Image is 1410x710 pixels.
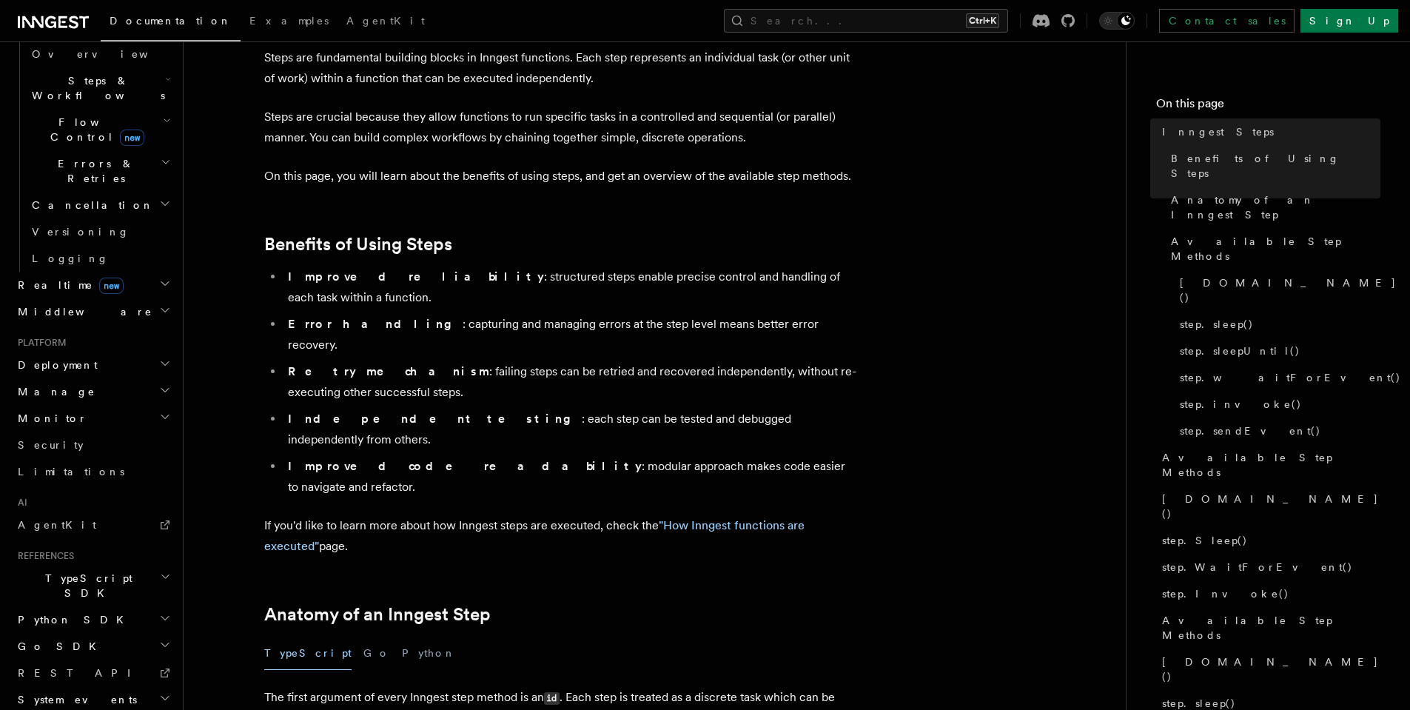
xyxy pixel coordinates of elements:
[402,637,456,670] button: Python
[1156,444,1380,486] a: Available Step Methods
[283,456,856,498] li: : modular approach makes code easier to navigate and refactor.
[288,364,489,378] strong: Retry mechanism
[264,166,856,187] p: On this page, you will learn about the benefits of using steps, and get an overview of the availa...
[1162,450,1380,480] span: Available Step Methods
[18,667,144,679] span: REST API
[264,47,856,89] p: Steps are fundamental building blocks in Inngest functions. Each step represents an individual ta...
[32,226,130,238] span: Versioning
[966,13,999,28] kbd: Ctrl+K
[1156,486,1380,527] a: [DOMAIN_NAME]()
[12,405,174,432] button: Monitor
[241,4,338,40] a: Examples
[26,150,174,192] button: Errors & Retries
[1156,527,1380,554] a: step.Sleep()
[26,41,174,67] a: Overview
[12,606,174,633] button: Python SDK
[1156,95,1380,118] h4: On this page
[12,298,174,325] button: Middleware
[1156,607,1380,649] a: Available Step Methods
[120,130,144,146] span: new
[264,234,452,255] a: Benefits of Using Steps
[99,278,124,294] span: new
[283,267,856,308] li: : structured steps enable precise control and handling of each task within a function.
[363,637,390,670] button: Go
[12,384,95,399] span: Manage
[12,550,74,562] span: References
[18,519,96,531] span: AgentKit
[26,156,161,186] span: Errors & Retries
[288,412,582,426] strong: Independent testing
[1171,151,1380,181] span: Benefits of Using Steps
[1162,492,1380,521] span: [DOMAIN_NAME]()
[32,252,109,264] span: Logging
[1180,275,1397,305] span: [DOMAIN_NAME]()
[12,565,174,606] button: TypeScript SDK
[18,466,124,478] span: Limitations
[1174,338,1380,364] a: step.sleepUntil()
[1180,423,1321,438] span: step.sendEvent()
[338,4,434,40] a: AgentKit
[1156,118,1380,145] a: Inngest Steps
[288,459,642,473] strong: Improved code readability
[288,269,544,284] strong: Improved reliability
[1162,613,1380,643] span: Available Step Methods
[1162,124,1274,139] span: Inngest Steps
[32,48,184,60] span: Overview
[1171,192,1380,222] span: Anatomy of an Inngest Step
[1162,654,1380,684] span: [DOMAIN_NAME]()
[1159,9,1295,33] a: Contact sales
[264,604,491,625] a: Anatomy of an Inngest Step
[1174,418,1380,444] a: step.sendEvent()
[110,15,232,27] span: Documentation
[26,198,154,212] span: Cancellation
[12,358,98,372] span: Deployment
[1165,228,1380,269] a: Available Step Methods
[12,41,174,272] div: Inngest Functions
[1165,187,1380,228] a: Anatomy of an Inngest Step
[12,352,174,378] button: Deployment
[1174,311,1380,338] a: step.sleep()
[12,660,174,686] a: REST API
[12,304,152,319] span: Middleware
[1162,560,1353,575] span: step.WaitForEvent()
[1156,554,1380,580] a: step.WaitForEvent()
[12,497,27,509] span: AI
[1180,317,1254,332] span: step.sleep()
[1174,391,1380,418] a: step.invoke()
[12,512,174,538] a: AgentKit
[1171,234,1380,264] span: Available Step Methods
[1165,145,1380,187] a: Benefits of Using Steps
[12,378,174,405] button: Manage
[544,692,560,705] code: id
[264,107,856,148] p: Steps are crucial because they allow functions to run specific tasks in a controlled and sequenti...
[1162,586,1289,601] span: step.Invoke()
[249,15,329,27] span: Examples
[288,317,463,331] strong: Error handling
[12,278,124,292] span: Realtime
[346,15,425,27] span: AgentKit
[283,314,856,355] li: : capturing and managing errors at the step level means better error recovery.
[1180,370,1401,385] span: step.waitForEvent()
[12,458,174,485] a: Limitations
[12,571,160,600] span: TypeScript SDK
[26,192,174,218] button: Cancellation
[26,245,174,272] a: Logging
[1162,533,1248,548] span: step.Sleep()
[12,411,87,426] span: Monitor
[12,432,174,458] a: Security
[12,337,67,349] span: Platform
[724,9,1008,33] button: Search...Ctrl+K
[12,633,174,660] button: Go SDK
[1180,344,1300,358] span: step.sleepUntil()
[101,4,241,41] a: Documentation
[26,67,174,109] button: Steps & Workflows
[1300,9,1398,33] a: Sign Up
[264,637,352,670] button: TypeScript
[26,109,174,150] button: Flow Controlnew
[26,115,163,144] span: Flow Control
[283,409,856,450] li: : each step can be tested and debugged independently from others.
[12,272,174,298] button: Realtimenew
[1099,12,1135,30] button: Toggle dark mode
[12,639,105,654] span: Go SDK
[12,612,132,627] span: Python SDK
